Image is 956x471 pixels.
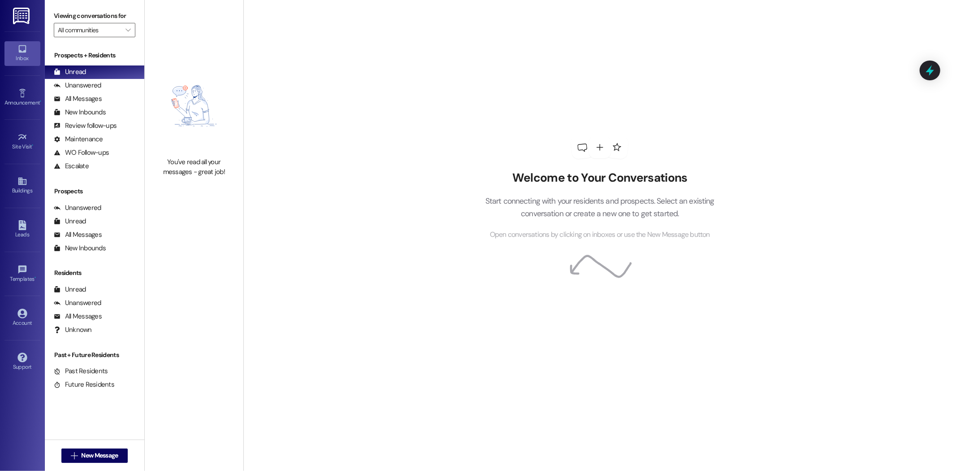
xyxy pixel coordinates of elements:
[61,449,128,463] button: New Message
[4,262,40,286] a: Templates •
[472,171,728,185] h2: Welcome to Your Conversations
[4,41,40,65] a: Inbox
[54,312,102,321] div: All Messages
[32,142,34,148] span: •
[45,187,144,196] div: Prospects
[54,325,92,335] div: Unknown
[472,195,728,220] p: Start connecting with your residents and prospects. Select an existing conversation or create a n...
[71,452,78,459] i: 
[155,59,234,153] img: empty-state
[54,244,106,253] div: New Inbounds
[4,174,40,198] a: Buildings
[54,380,114,389] div: Future Residents
[54,148,109,157] div: WO Follow-ups
[58,23,121,37] input: All communities
[45,350,144,360] div: Past + Future Residents
[4,218,40,242] a: Leads
[54,67,86,77] div: Unread
[54,81,101,90] div: Unanswered
[45,268,144,278] div: Residents
[54,203,101,213] div: Unanswered
[4,130,40,154] a: Site Visit •
[54,230,102,240] div: All Messages
[54,217,86,226] div: Unread
[45,51,144,60] div: Prospects + Residents
[54,298,101,308] div: Unanswered
[54,108,106,117] div: New Inbounds
[54,366,108,376] div: Past Residents
[35,275,36,281] span: •
[40,98,41,105] span: •
[54,161,89,171] div: Escalate
[125,26,130,34] i: 
[81,451,118,460] span: New Message
[4,306,40,330] a: Account
[54,121,117,131] div: Review follow-ups
[54,94,102,104] div: All Messages
[155,157,234,177] div: You've read all your messages - great job!
[13,8,31,24] img: ResiDesk Logo
[490,229,710,240] span: Open conversations by clicking on inboxes or use the New Message button
[54,9,135,23] label: Viewing conversations for
[4,350,40,374] a: Support
[54,135,103,144] div: Maintenance
[54,285,86,294] div: Unread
